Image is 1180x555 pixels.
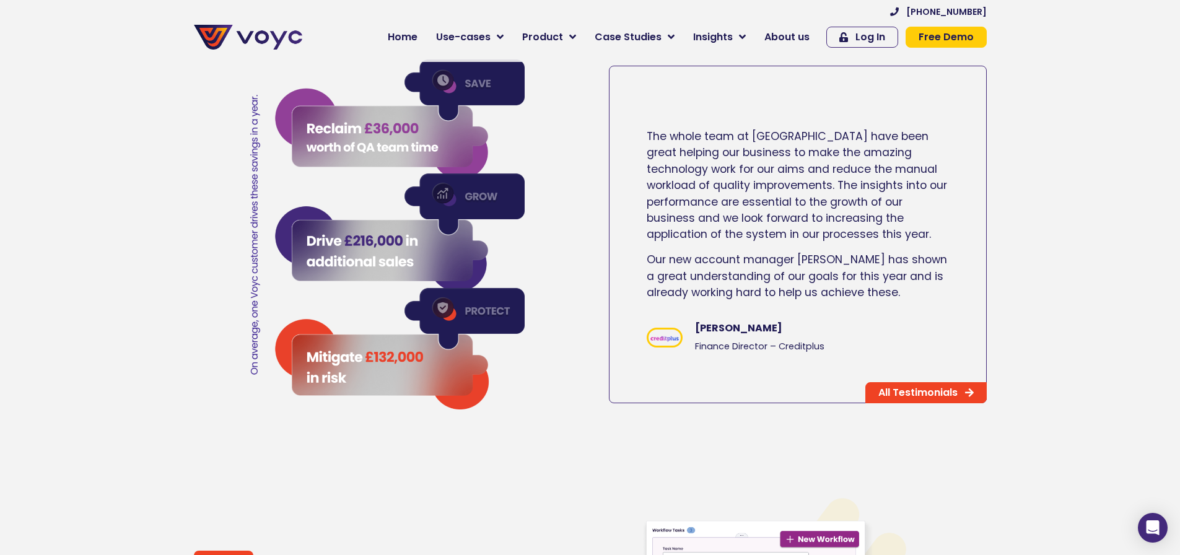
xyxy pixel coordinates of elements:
a: Case Studies [585,25,684,50]
a: About us [755,25,819,50]
h6: [PERSON_NAME] [695,322,948,334]
span: Use-cases [436,30,491,45]
span: Product [522,30,563,45]
span: About us [764,30,810,45]
span: Job title [164,100,206,115]
span: Case Studies [595,30,662,45]
img: voyc-full-logo [194,25,302,50]
a: Free Demo [906,27,987,48]
span: All Testimonials [878,388,958,398]
p: Our new account manager [PERSON_NAME] has shown a great understanding of our goals for this year ... [647,251,949,300]
span: Log In [855,32,885,42]
a: Log In [826,27,898,48]
p: Finance Director – Creditplus [695,340,948,354]
a: Product [513,25,585,50]
div: Open Intercom Messenger [1138,513,1168,543]
span: Phone [164,50,195,64]
a: Insights [684,25,755,50]
p: The whole team at [GEOGRAPHIC_DATA] have been great helping our business to make the amazing tech... [647,128,949,243]
a: All Testimonials [865,382,987,403]
span: Insights [693,30,733,45]
span: Home [388,30,417,45]
a: Home [378,25,427,50]
span: [PHONE_NUMBER] [906,7,987,16]
a: [PHONE_NUMBER] [890,7,987,16]
a: Privacy Policy [255,258,313,270]
a: Use-cases [427,25,513,50]
span: Free Demo [919,32,974,42]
